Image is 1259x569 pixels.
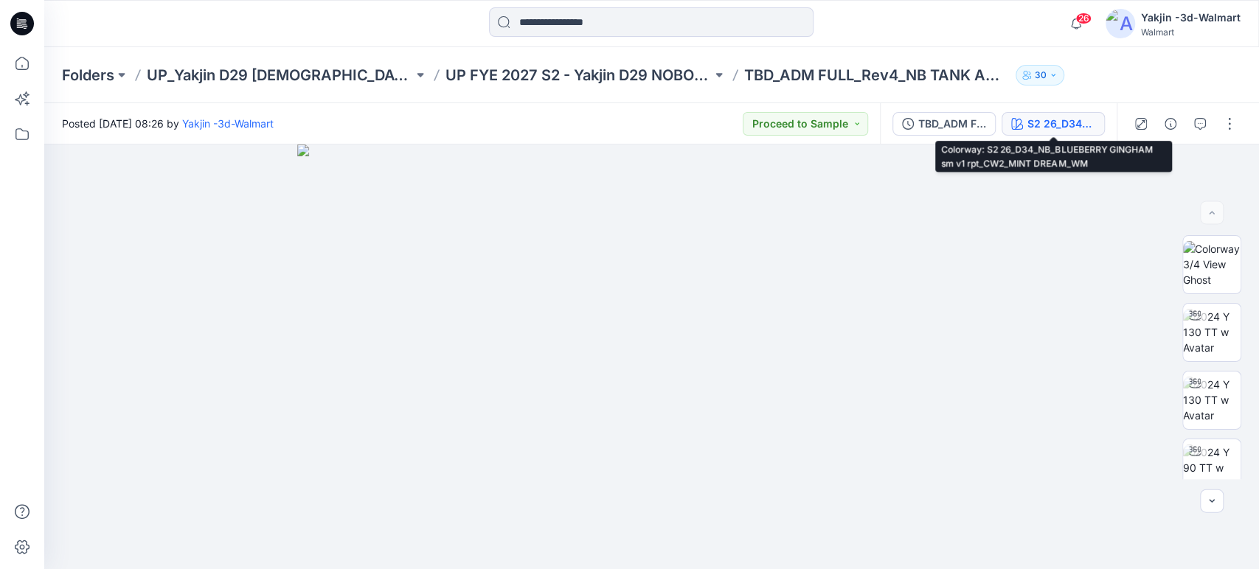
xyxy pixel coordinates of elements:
div: Walmart [1141,27,1241,38]
img: 2024 Y 130 TT w Avatar [1183,309,1241,355]
button: TBD_ADM FULL_Rev4_NB TANK AND BOXER SET [892,112,996,136]
div: TBD_ADM FULL_Rev4_NB TANK AND BOXER SET [918,116,986,132]
p: TBD_ADM FULL_Rev4_NB TANK AND BOXER SET [744,65,1010,85]
button: S2 26_D34_NB_BLUEBERRY GINGHAM sm v1 rpt_CW2_MINT DREAM_WM [1002,112,1105,136]
img: avatar [1106,9,1135,38]
a: UP FYE 2027 S2 - Yakjin D29 NOBO [DEMOGRAPHIC_DATA] Sleepwear [445,65,712,85]
button: 30 [1016,65,1064,85]
div: S2 26_D34_NB_BLUEBERRY GINGHAM sm v1 rpt_CW2_MINT DREAM_WM [1027,116,1095,132]
a: Yakjin -3d-Walmart [182,117,274,130]
button: Details [1159,112,1182,136]
a: UP_Yakjin D29 [DEMOGRAPHIC_DATA] Sleep [147,65,413,85]
span: Posted [DATE] 08:26 by [62,116,274,131]
img: 2024 Y 90 TT w avatar [1183,444,1241,491]
div: Yakjin -3d-Walmart [1141,9,1241,27]
a: Folders [62,65,114,85]
img: 2024 Y 130 TT w Avatar [1183,377,1241,423]
span: 26 [1075,13,1092,24]
img: eyJhbGciOiJIUzI1NiIsImtpZCI6IjAiLCJzbHQiOiJzZXMiLCJ0eXAiOiJKV1QifQ.eyJkYXRhIjp7InR5cGUiOiJzdG9yYW... [297,144,1006,569]
p: 30 [1034,67,1046,83]
img: Colorway 3/4 View Ghost [1183,241,1241,287]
